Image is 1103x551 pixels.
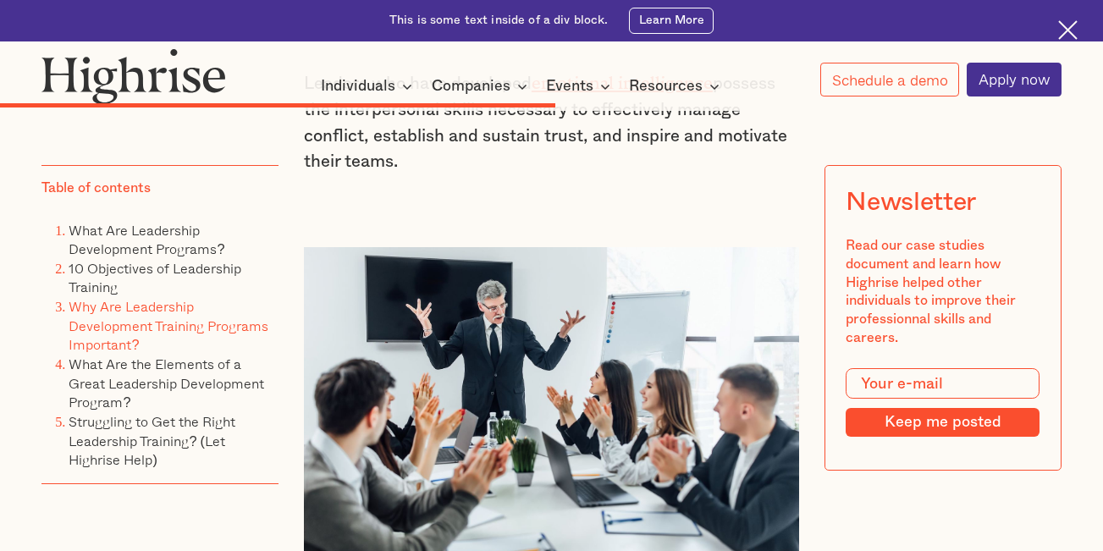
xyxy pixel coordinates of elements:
[1058,20,1078,40] img: Cross icon
[629,8,714,35] a: Learn More
[321,76,417,96] div: Individuals
[69,257,241,298] a: 10 Objectives of Leadership Training
[304,67,799,174] p: Leaders who have developed possess the interpersonal skills necessary to effectively manage confl...
[69,410,235,470] a: Struggling to Get the Right Leadership Training? (Let Highrise Help)
[546,76,593,96] div: Events
[321,76,395,96] div: Individuals
[432,76,510,96] div: Companies
[847,238,1040,348] div: Read our case studies document and learn how Highrise helped other individuals to improve their p...
[41,48,226,104] img: Highrise logo
[847,187,977,217] div: Newsletter
[629,76,725,96] div: Resources
[546,76,615,96] div: Events
[847,368,1040,399] input: Your e-mail
[41,180,151,199] div: Table of contents
[69,353,264,412] a: What Are the Elements of a Great Leadership Development Program?
[389,13,609,29] div: This is some text inside of a div block.
[69,295,268,355] a: Why Are Leadership Development Training Programs Important?
[847,368,1040,437] form: Modal Form
[967,63,1062,96] a: Apply now
[69,219,224,260] a: What Are Leadership Development Programs?
[820,63,960,96] a: Schedule a demo
[629,76,703,96] div: Resources
[432,76,532,96] div: Companies
[847,408,1040,437] input: Keep me posted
